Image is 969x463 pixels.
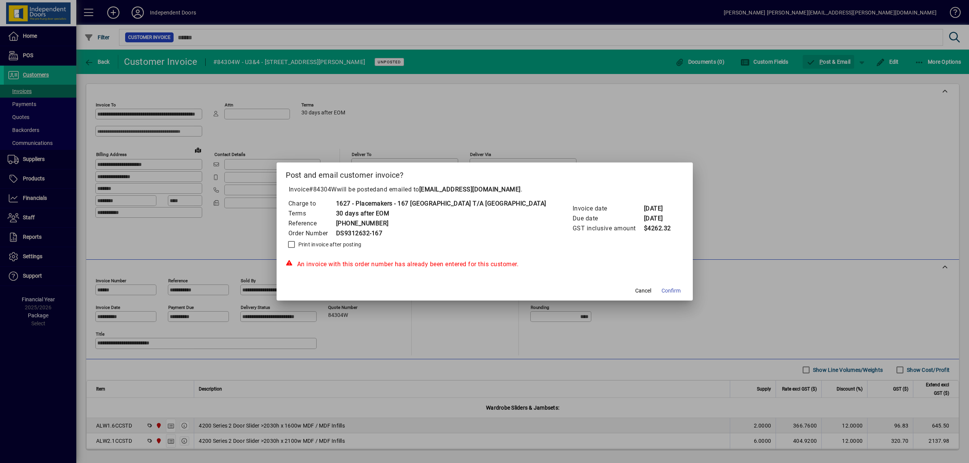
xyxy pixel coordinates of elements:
div: An invoice with this order number has already been entered for this customer. [286,260,684,269]
span: and emailed to [377,186,521,193]
td: [DATE] [644,204,674,214]
p: Invoice will be posted . [286,185,684,194]
td: Charge to [288,199,336,209]
td: Order Number [288,228,336,238]
span: #84304W [309,186,337,193]
button: Confirm [658,284,684,297]
span: Cancel [635,287,651,295]
button: Cancel [631,284,655,297]
td: [DATE] [644,214,674,223]
td: 1627 - Placemakers - 167 [GEOGRAPHIC_DATA] T/A [GEOGRAPHIC_DATA] [336,199,546,209]
span: Confirm [662,287,681,295]
td: Invoice date [572,204,644,214]
h2: Post and email customer invoice? [277,162,693,185]
label: Print invoice after posting [297,241,362,248]
td: GST inclusive amount [572,223,644,233]
td: [PHONE_NUMBER] [336,219,546,228]
td: 30 days after EOM [336,209,546,219]
td: Reference [288,219,336,228]
td: $4262.32 [644,223,674,233]
td: Due date [572,214,644,223]
td: Terms [288,209,336,219]
td: DS9312632-167 [336,228,546,238]
b: [EMAIL_ADDRESS][DOMAIN_NAME] [419,186,521,193]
